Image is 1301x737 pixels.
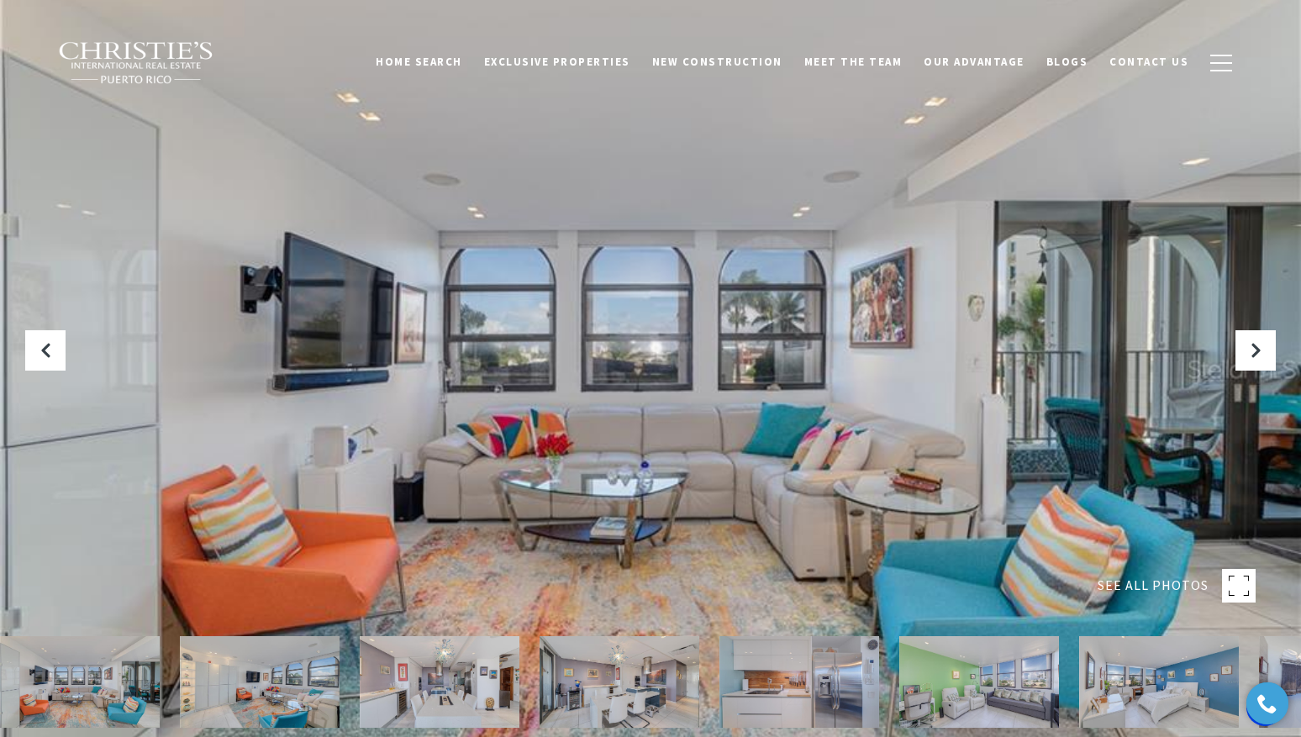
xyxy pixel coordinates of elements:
a: Blogs [1035,46,1099,78]
a: Exclusive Properties [473,46,641,78]
img: 16 CARRIÓN COURT Unit: 42 [1079,636,1239,728]
img: 16 CARRIÓN COURT Unit: 42 [540,636,699,728]
span: Exclusive Properties [484,55,630,69]
span: New Construction [652,55,782,69]
a: Our Advantage [913,46,1035,78]
img: 16 CARRIÓN COURT Unit: 42 [180,636,340,728]
img: 16 CARRIÓN COURT Unit: 42 [899,636,1059,728]
a: Meet the Team [793,46,914,78]
span: SEE ALL PHOTOS [1098,575,1209,597]
a: New Construction [641,46,793,78]
span: Blogs [1046,55,1088,69]
img: Christie's International Real Estate black text logo [58,41,214,85]
img: 16 CARRIÓN COURT Unit: 42 [360,636,519,728]
a: Home Search [365,46,473,78]
span: Contact Us [1109,55,1188,69]
span: Our Advantage [924,55,1024,69]
img: 16 CARRIÓN COURT Unit: 42 [719,636,879,728]
button: Previous Slide [25,330,66,371]
button: Next Slide [1235,330,1276,371]
button: button [1199,39,1243,87]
